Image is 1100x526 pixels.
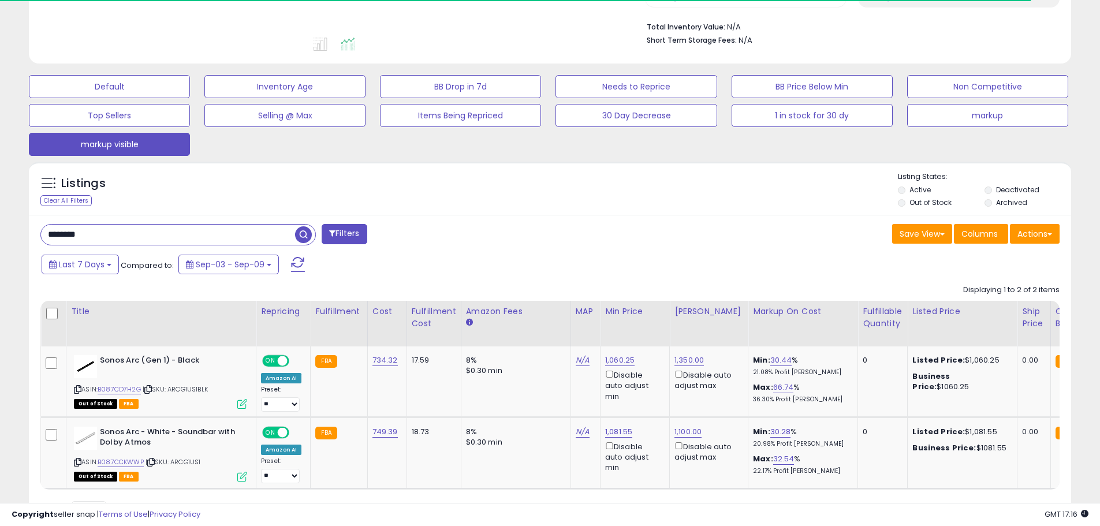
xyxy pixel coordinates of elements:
[576,305,595,318] div: MAP
[576,355,590,366] a: N/A
[892,224,952,244] button: Save View
[288,356,306,366] span: OFF
[748,301,858,346] th: The percentage added to the cost of goods (COGS) that forms the calculator for Min & Max prices.
[1010,224,1060,244] button: Actions
[466,305,566,318] div: Amazon Fees
[898,171,1071,182] p: Listing States:
[143,385,208,394] span: | SKU: ARCG1US1BLK
[42,255,119,274] button: Last 7 Days
[466,365,562,376] div: $0.30 min
[912,371,950,392] b: Business Price:
[863,427,898,437] div: 0
[753,355,849,376] div: %
[74,427,97,450] img: 21884AnC-zL._SL40_.jpg
[996,197,1027,207] label: Archived
[71,305,251,318] div: Title
[907,104,1068,127] button: markup
[121,260,174,271] span: Compared to:
[605,355,635,366] a: 1,060.25
[605,440,661,473] div: Disable auto adjust min
[40,195,92,206] div: Clear All Filters
[315,305,362,318] div: Fulfillment
[372,305,402,318] div: Cost
[555,104,717,127] button: 30 Day Decrease
[100,355,240,369] b: Sonos Arc (Gen 1) - Black
[412,305,456,330] div: Fulfillment Cost
[770,426,791,438] a: 30.28
[204,75,366,98] button: Inventory Age
[322,224,367,244] button: Filters
[912,426,965,437] b: Listed Price:
[100,427,240,451] b: Sonos Arc - White - Soundbar with Dolby Atmos
[1022,305,1045,330] div: Ship Price
[907,75,1068,98] button: Non Competitive
[119,472,139,482] span: FBA
[119,399,139,409] span: FBA
[1056,355,1077,368] small: FBA
[773,382,794,393] a: 66.74
[412,355,452,365] div: 17.59
[996,185,1039,195] label: Deactivated
[372,426,398,438] a: 749.39
[753,467,849,475] p: 22.17% Profit [PERSON_NAME]
[605,368,661,402] div: Disable auto adjust min
[753,440,849,448] p: 20.98% Profit [PERSON_NAME]
[12,509,200,520] div: seller snap | |
[315,427,337,439] small: FBA
[146,457,201,467] span: | SKU: ARCG1US1
[674,305,743,318] div: [PERSON_NAME]
[770,355,792,366] a: 30.44
[912,442,976,453] b: Business Price:
[74,355,97,378] img: 21y9e71RWqL._SL40_.jpg
[753,355,770,365] b: Min:
[380,75,541,98] button: BB Drop in 7d
[954,224,1008,244] button: Columns
[1056,427,1077,439] small: FBA
[74,427,247,480] div: ASIN:
[261,373,301,383] div: Amazon AI
[29,75,190,98] button: Default
[912,443,1008,453] div: $1081.55
[315,355,337,368] small: FBA
[863,305,903,330] div: Fulfillable Quantity
[74,399,117,409] span: All listings that are currently out of stock and unavailable for purchase on Amazon
[753,368,849,376] p: 21.08% Profit [PERSON_NAME]
[863,355,898,365] div: 0
[99,509,148,520] a: Terms of Use
[1045,509,1088,520] span: 2025-09-17 17:16 GMT
[412,427,452,437] div: 18.73
[912,305,1012,318] div: Listed Price
[909,185,931,195] label: Active
[29,133,190,156] button: markup visible
[909,197,952,207] label: Out of Stock
[912,371,1008,392] div: $1060.25
[261,305,305,318] div: Repricing
[178,255,279,274] button: Sep-03 - Sep-09
[1022,355,1041,365] div: 0.00
[263,356,278,366] span: ON
[288,427,306,437] span: OFF
[12,509,54,520] strong: Copyright
[29,104,190,127] button: Top Sellers
[674,440,739,462] div: Disable auto adjust max
[98,385,141,394] a: B087CD7H2G
[912,355,1008,365] div: $1,060.25
[261,445,301,455] div: Amazon AI
[753,453,773,464] b: Max:
[753,396,849,404] p: 36.30% Profit [PERSON_NAME]
[150,509,200,520] a: Privacy Policy
[674,355,704,366] a: 1,350.00
[753,382,773,393] b: Max:
[466,355,562,365] div: 8%
[753,426,770,437] b: Min:
[576,426,590,438] a: N/A
[74,355,247,408] div: ASIN:
[466,427,562,437] div: 8%
[963,285,1060,296] div: Displaying 1 to 2 of 2 items
[59,259,105,270] span: Last 7 Days
[372,355,398,366] a: 734.32
[912,355,965,365] b: Listed Price:
[261,457,301,483] div: Preset:
[74,472,117,482] span: All listings that are currently out of stock and unavailable for purchase on Amazon
[961,228,998,240] span: Columns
